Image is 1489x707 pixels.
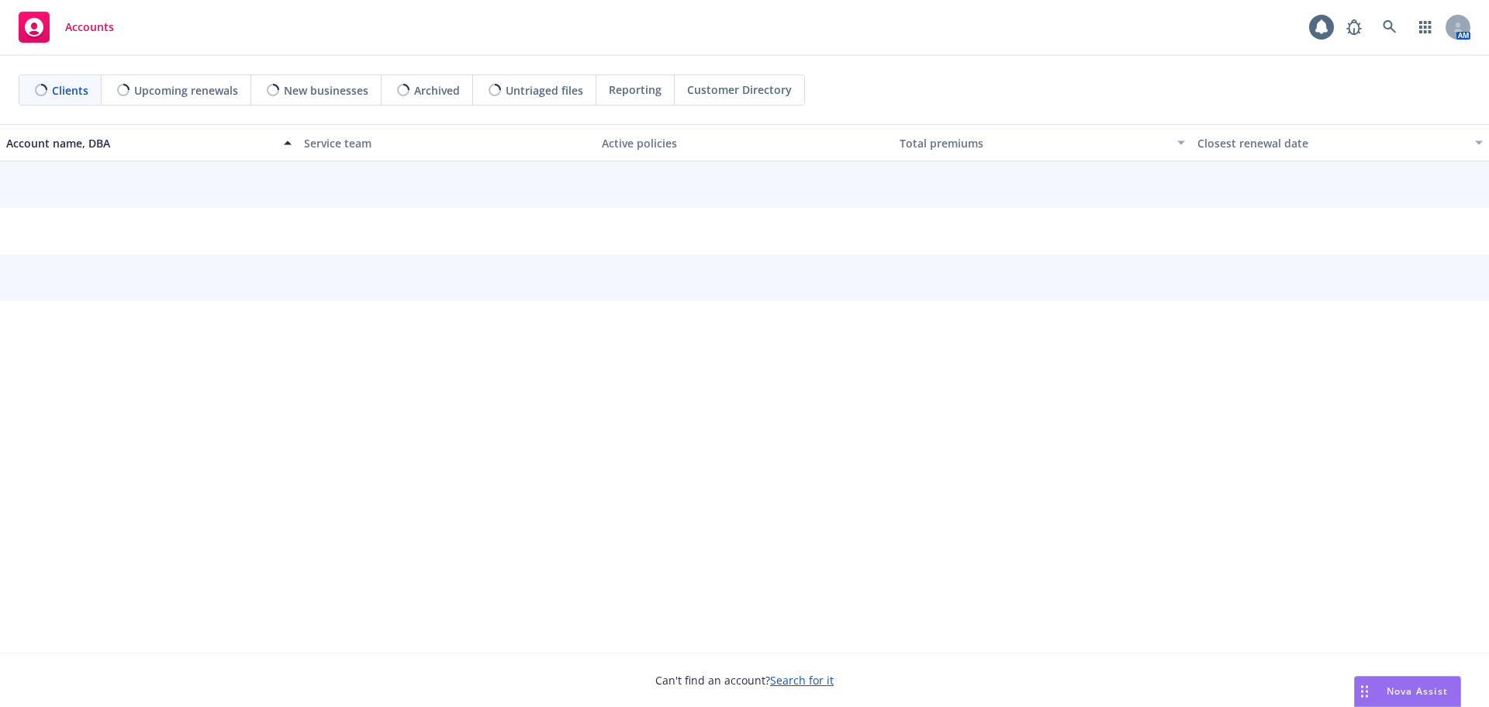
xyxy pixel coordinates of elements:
span: Untriaged files [506,82,583,99]
span: Archived [414,82,460,99]
span: Reporting [609,81,662,98]
div: Total premiums [900,135,1168,151]
button: Closest renewal date [1191,124,1489,161]
span: Upcoming renewals [134,82,238,99]
span: Accounts [65,21,114,33]
div: Account name, DBA [6,135,275,151]
a: Switch app [1410,12,1441,43]
span: Customer Directory [687,81,792,98]
a: Search [1374,12,1405,43]
div: Closest renewal date [1197,135,1466,151]
div: Service team [304,135,589,151]
span: New businesses [284,82,368,99]
div: Drag to move [1355,677,1374,706]
div: Active policies [602,135,887,151]
button: Nova Assist [1354,676,1461,707]
a: Accounts [12,5,120,49]
span: Can't find an account? [655,672,834,688]
button: Service team [298,124,596,161]
button: Total premiums [893,124,1191,161]
button: Active policies [596,124,893,161]
a: Report a Bug [1339,12,1370,43]
span: Clients [52,82,88,99]
a: Search for it [770,673,834,688]
span: Nova Assist [1387,684,1448,698]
